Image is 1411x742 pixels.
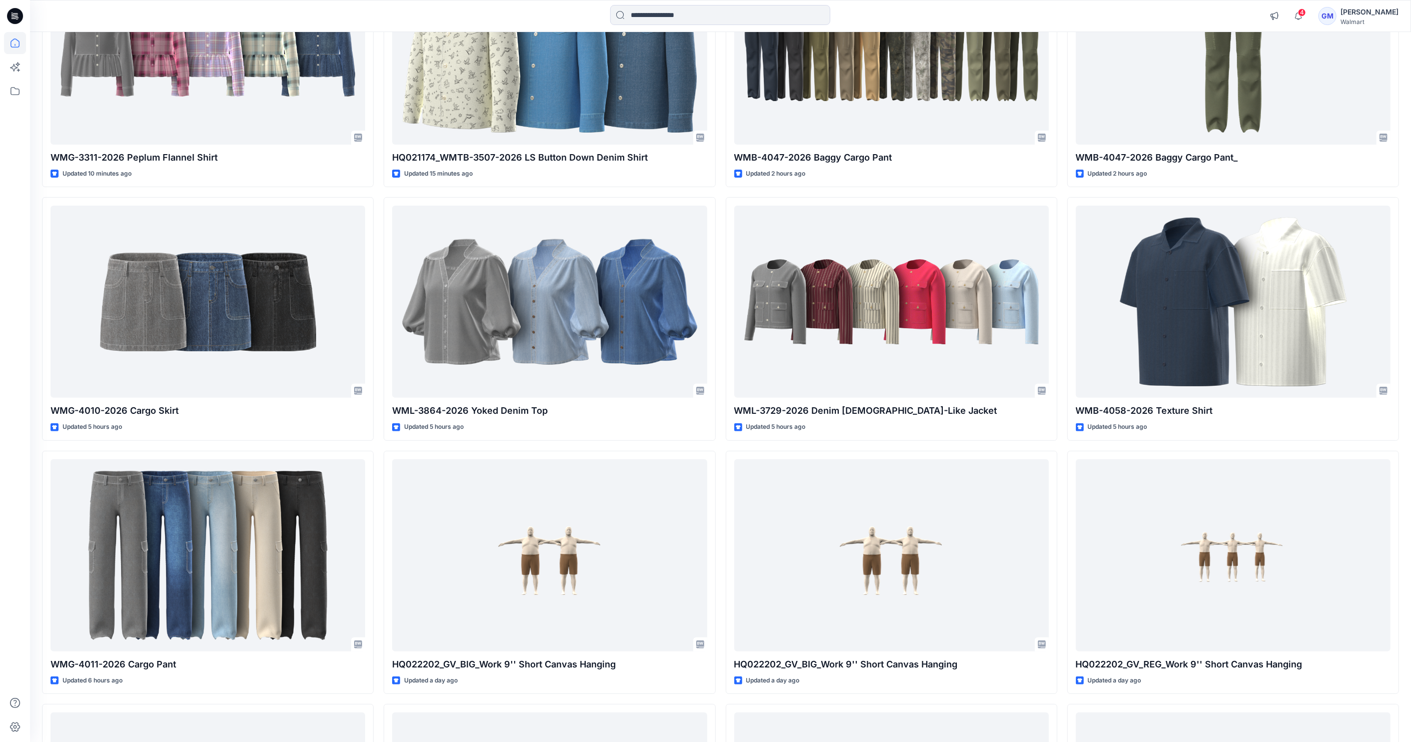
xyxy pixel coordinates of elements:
a: HQ022202_GV_REG_Work 9'' Short Canvas Hanging [1076,459,1390,651]
p: HQ022202_GV_BIG_Work 9'' Short Canvas Hanging [392,657,707,671]
p: HQ022202_GV_BIG_Work 9'' Short Canvas Hanging [734,657,1049,671]
a: WML-3729-2026 Denim Lady-Like Jacket [734,206,1049,398]
div: GM [1318,7,1336,25]
div: [PERSON_NAME] [1340,6,1398,18]
a: WMG-4010-2026 Cargo Skirt [51,206,365,398]
p: Updated 10 minutes ago [63,169,132,179]
p: WMG-4010-2026 Cargo Skirt [51,404,365,418]
a: HQ022202_GV_BIG_Work 9'' Short Canvas Hanging [734,459,1049,651]
p: Updated 5 hours ago [746,422,806,432]
p: Updated 2 hours ago [1088,169,1147,179]
p: HQ022202_GV_REG_Work 9'' Short Canvas Hanging [1076,657,1390,671]
p: Updated 5 hours ago [1088,422,1147,432]
p: WMB-4047-2026 Baggy Cargo Pant_ [1076,151,1390,165]
p: Updated a day ago [1088,675,1141,686]
p: Updated 15 minutes ago [404,169,473,179]
p: HQ021174_WMTB-3507-2026 LS Button Down Denim Shirt [392,151,707,165]
div: Walmart [1340,18,1398,26]
a: HQ022202_GV_BIG_Work 9'' Short Canvas Hanging [392,459,707,651]
p: Updated a day ago [404,675,458,686]
a: WMG-4011-2026 Cargo Pant [51,459,365,651]
p: Updated 6 hours ago [63,675,123,686]
p: Updated 5 hours ago [63,422,122,432]
p: WMG-3311-2026 Peplum Flannel Shirt [51,151,365,165]
p: Updated a day ago [746,675,800,686]
p: WMB-4058-2026 Texture Shirt [1076,404,1390,418]
p: WML-3864-2026 Yoked Denim Top [392,404,707,418]
p: Updated 5 hours ago [404,422,464,432]
p: WML-3729-2026 Denim [DEMOGRAPHIC_DATA]-Like Jacket [734,404,1049,418]
a: WML-3864-2026 Yoked Denim Top [392,206,707,398]
span: 4 [1298,9,1306,17]
p: WMB-4047-2026 Baggy Cargo Pant [734,151,1049,165]
a: WMB-4058-2026 Texture Shirt [1076,206,1390,398]
p: WMG-4011-2026 Cargo Pant [51,657,365,671]
p: Updated 2 hours ago [746,169,806,179]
